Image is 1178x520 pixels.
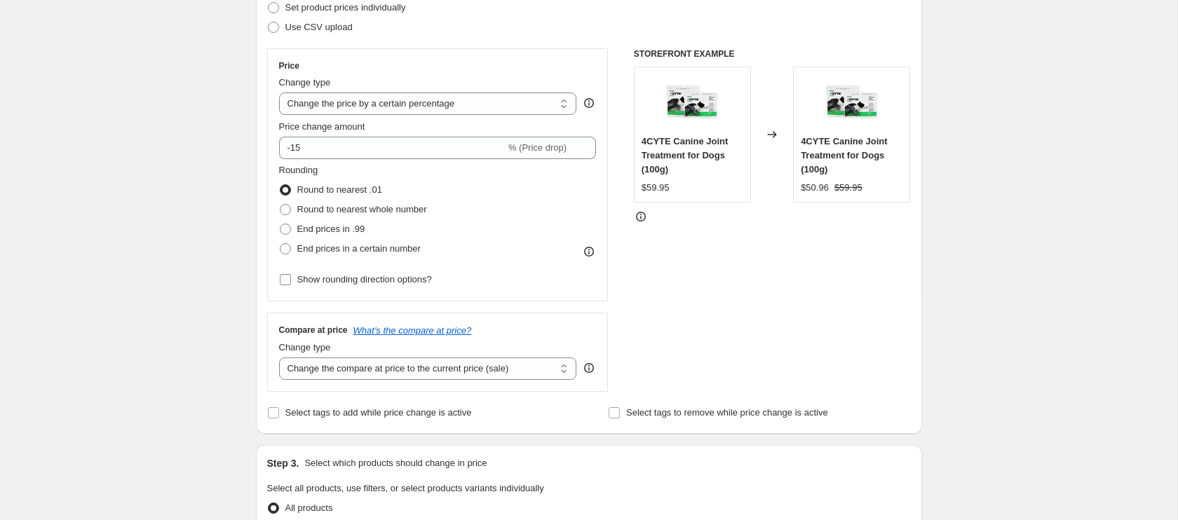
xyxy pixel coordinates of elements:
div: help [582,96,596,110]
span: End prices in .99 [297,224,365,234]
span: Rounding [279,165,318,175]
span: Change type [279,342,331,353]
h6: STOREFRONT EXAMPLE [634,48,911,60]
span: Round to nearest .01 [297,184,382,195]
span: End prices in a certain number [297,243,421,254]
span: Change type [279,77,331,88]
img: 4Cyte-Canine-Group-web_80x.jpg [664,74,720,130]
img: 4Cyte-Canine-Group-web_80x.jpg [824,74,880,130]
span: Set product prices individually [285,2,406,13]
span: Select tags to remove while price change is active [626,407,828,418]
span: 4CYTE Canine Joint Treatment for Dogs (100g) [642,136,729,175]
span: % (Price drop) [508,142,567,153]
h2: Step 3. [267,456,299,470]
span: All products [285,502,333,513]
div: help [582,361,596,375]
span: Use CSV upload [285,22,353,32]
strike: $59.95 [834,181,862,195]
h3: Price [279,60,299,71]
span: Select all products, use filters, or select products variants individually [267,483,544,493]
span: Price change amount [279,121,365,132]
span: Select tags to add while price change is active [285,407,472,418]
span: 4CYTE Canine Joint Treatment for Dogs (100g) [801,136,888,175]
span: Show rounding direction options? [297,274,432,285]
p: Select which products should change in price [304,456,487,470]
div: $50.96 [801,181,829,195]
div: $59.95 [642,181,670,195]
h3: Compare at price [279,324,348,336]
span: Round to nearest whole number [297,204,427,214]
button: What's the compare at price? [353,325,472,336]
input: -15 [279,137,506,159]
